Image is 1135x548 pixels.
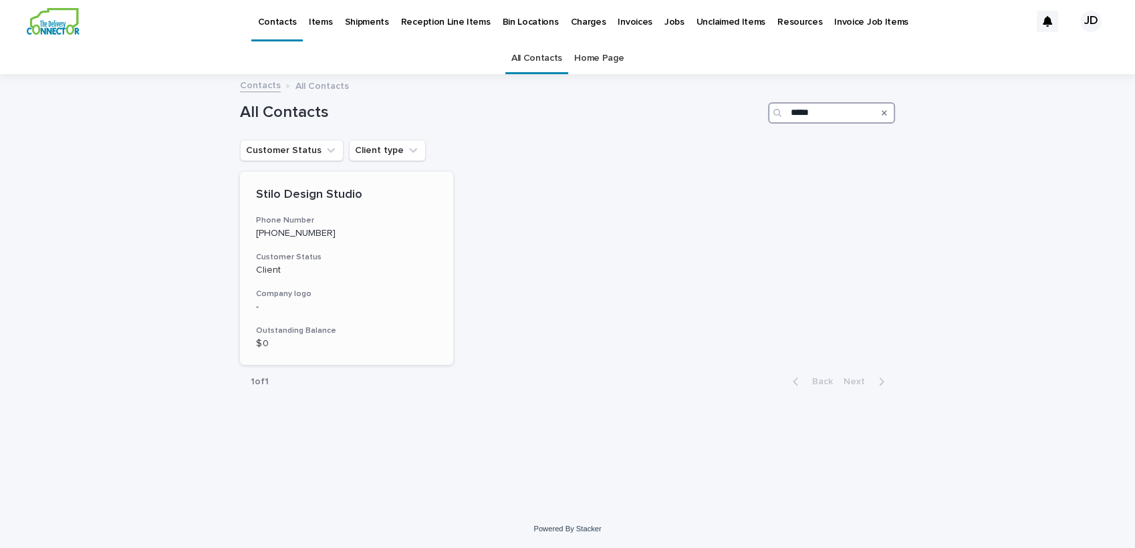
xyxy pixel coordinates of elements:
p: Client [256,265,437,276]
button: Client type [349,140,426,161]
h3: Customer Status [256,252,437,263]
a: Powered By Stacker [533,525,601,533]
a: [PHONE_NUMBER] [256,229,336,238]
span: Back [804,377,833,386]
h1: All Contacts [240,103,763,122]
a: All Contacts [511,43,562,74]
a: Stilo Design StudioPhone Number[PHONE_NUMBER]Customer StatusClientCompany logo-Outstanding Balanc... [240,172,453,366]
h3: Phone Number [256,215,437,226]
input: Search [768,102,895,124]
p: Stilo Design Studio [256,188,437,202]
a: Contacts [240,77,281,92]
p: 1 of 1 [240,366,279,398]
h3: Outstanding Balance [256,325,437,336]
img: aCWQmA6OSGG0Kwt8cj3c [27,8,80,35]
p: - [256,301,437,313]
a: Home Page [574,43,624,74]
button: Customer Status [240,140,344,161]
button: Next [838,376,895,388]
button: Back [782,376,838,388]
p: $ 0 [256,338,437,350]
h3: Company logo [256,289,437,299]
div: JD [1080,11,1102,32]
p: All Contacts [295,78,349,92]
span: Next [844,377,873,386]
